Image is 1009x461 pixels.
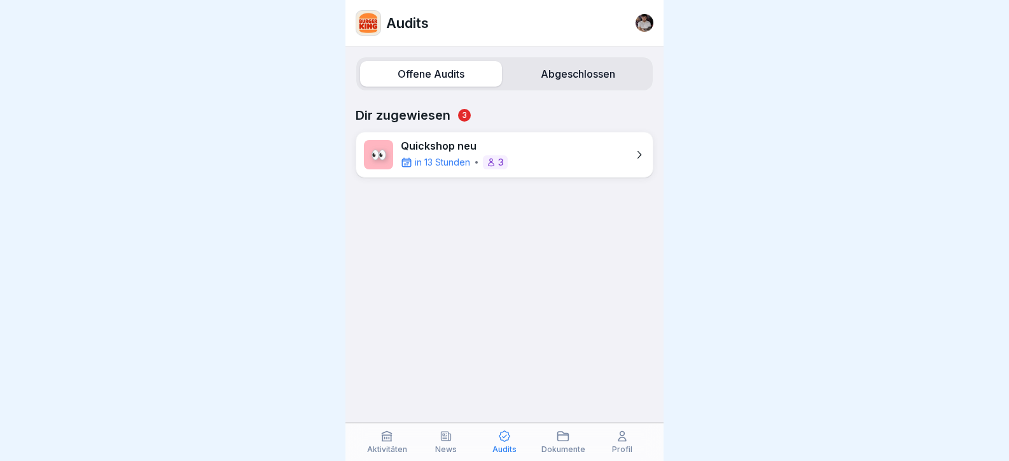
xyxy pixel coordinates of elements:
[498,158,504,167] p: 3
[458,109,471,122] span: 3
[401,140,508,152] p: Quickshop neu
[356,11,380,35] img: w2f18lwxr3adf3talrpwf6id.png
[356,132,653,178] a: 👀Quickshop neuin 13 Stunden3
[612,445,632,454] p: Profil
[386,15,429,31] p: Audits
[415,156,470,169] p: in 13 Stunden
[367,445,407,454] p: Aktivitäten
[435,445,457,454] p: News
[541,445,585,454] p: Dokumente
[356,108,653,123] p: Dir zugewiesen
[360,61,502,87] label: Offene Audits
[492,445,517,454] p: Audits
[364,140,393,169] div: 👀
[507,61,649,87] label: Abgeschlossen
